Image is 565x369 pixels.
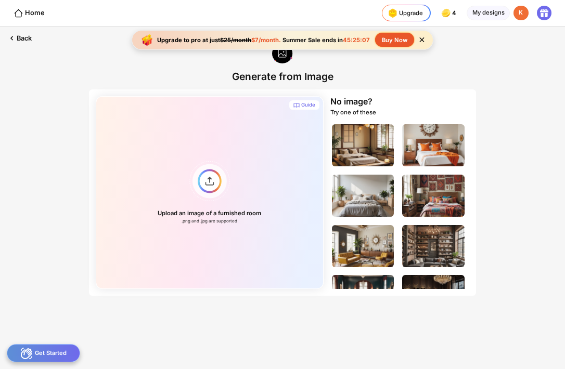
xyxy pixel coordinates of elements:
img: livingRoomImage2.jpg [402,225,465,267]
img: bedroomImage4.jpg [402,175,465,217]
img: upgrade-nav-btn-icon.gif [386,6,400,20]
img: livingRoomImage3.jpg [332,275,394,317]
span: 45:25:07 [343,36,370,44]
div: No image? [330,96,373,107]
div: Summer Sale ends in [281,36,371,44]
img: bedroomImage2.jpg [402,124,465,166]
div: Home [14,8,45,18]
div: Upgrade to pro at just [157,36,281,44]
span: $7/month. [251,36,281,44]
div: Get Started [7,344,80,362]
div: My designs [467,6,510,21]
img: bedroomImage1.jpg [332,124,394,166]
div: Try one of these [330,109,376,116]
div: K [513,6,529,21]
img: livingRoomImage1.jpg [332,225,394,267]
img: upgrade-banner-new-year-icon.gif [139,32,156,48]
span: $25/month [220,36,251,44]
div: Buy Now [375,33,414,47]
img: bedroomImage3.jpg [332,175,394,217]
span: 4 [452,10,458,17]
div: Generate from Image [232,70,333,83]
div: Upgrade [386,6,423,20]
img: livingRoomImage4.jpg [402,275,465,317]
div: Guide [301,102,315,109]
